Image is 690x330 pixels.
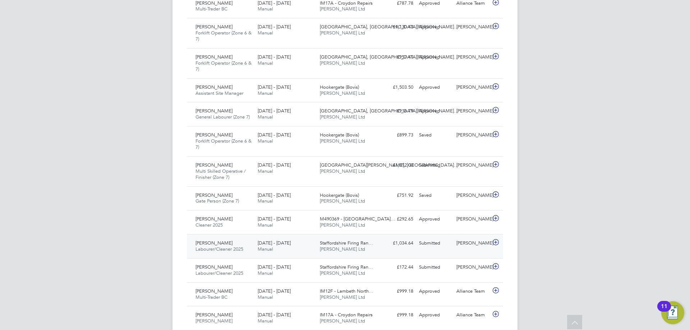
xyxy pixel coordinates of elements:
[454,159,491,171] div: [PERSON_NAME]
[454,213,491,225] div: [PERSON_NAME]
[195,222,223,228] span: Cleaner 2025
[661,306,667,316] div: 11
[320,108,459,114] span: [GEOGRAPHIC_DATA], [GEOGRAPHIC_DATA][PERSON_NAME]…
[320,60,365,66] span: [PERSON_NAME] Ltd
[195,90,243,96] span: Assistant Site Manager
[258,24,291,30] span: [DATE] - [DATE]
[454,129,491,141] div: [PERSON_NAME]
[195,30,252,42] span: Forklift Operator (Zone 6 & 7)
[320,138,365,144] span: [PERSON_NAME] Ltd
[258,138,273,144] span: Manual
[416,82,454,93] div: Approved
[320,168,365,174] span: [PERSON_NAME] Ltd
[320,264,373,270] span: Staffordshire Firing Ran…
[258,132,291,138] span: [DATE] - [DATE]
[320,6,365,12] span: [PERSON_NAME] Ltd
[320,24,459,30] span: [GEOGRAPHIC_DATA], [GEOGRAPHIC_DATA][PERSON_NAME]…
[379,213,416,225] div: £292.65
[258,270,273,276] span: Manual
[195,240,233,246] span: [PERSON_NAME]
[416,129,454,141] div: Saved
[454,51,491,63] div: [PERSON_NAME]
[379,105,416,117] div: £916.79
[416,237,454,249] div: Submitted
[320,294,365,300] span: [PERSON_NAME] Ltd
[195,6,227,12] span: Multi-Trader BC
[379,285,416,297] div: £999.18
[258,54,291,60] span: [DATE] - [DATE]
[258,198,273,204] span: Manual
[195,114,250,120] span: General Labourer (Zone 7)
[454,21,491,33] div: [PERSON_NAME]
[258,216,291,222] span: [DATE] - [DATE]
[320,132,359,138] span: Hookergate (Bovis)
[195,168,246,180] span: Multi Skilled Operative / Finisher (Zone 7)
[258,168,273,174] span: Manual
[320,84,359,90] span: Hookergate (Bovis)
[258,114,273,120] span: Manual
[320,318,365,324] span: [PERSON_NAME] Ltd
[258,90,273,96] span: Manual
[195,216,233,222] span: [PERSON_NAME]
[416,159,454,171] div: Submitted
[195,108,233,114] span: [PERSON_NAME]
[195,24,233,30] span: [PERSON_NAME]
[195,246,243,252] span: Labourer/Cleaner 2025
[195,264,233,270] span: [PERSON_NAME]
[320,216,395,222] span: M490369 - [GEOGRAPHIC_DATA]…
[379,129,416,141] div: £899.73
[320,246,365,252] span: [PERSON_NAME] Ltd
[416,285,454,297] div: Approved
[320,192,359,198] span: Hookergate (Bovis)
[258,108,291,114] span: [DATE] - [DATE]
[195,318,233,324] span: [PERSON_NAME]
[258,6,273,12] span: Manual
[195,312,233,318] span: [PERSON_NAME]
[258,60,273,66] span: Manual
[416,261,454,273] div: Submitted
[454,105,491,117] div: [PERSON_NAME]
[195,288,233,294] span: [PERSON_NAME]
[258,222,273,228] span: Manual
[416,105,454,117] div: Approved
[258,294,273,300] span: Manual
[258,288,291,294] span: [DATE] - [DATE]
[416,213,454,225] div: Approved
[320,288,373,294] span: IM12F - Lambeth North…
[454,82,491,93] div: [PERSON_NAME]
[379,159,416,171] div: £1,012.00
[258,246,273,252] span: Manual
[195,270,243,276] span: Labourer/Cleaner 2025
[258,264,291,270] span: [DATE] - [DATE]
[195,294,227,300] span: Multi-Trader BC
[320,270,365,276] span: [PERSON_NAME] Ltd
[379,261,416,273] div: £172.44
[320,312,373,318] span: IM17A - Croydon Repairs
[258,30,273,36] span: Manual
[379,237,416,249] div: £1,034.64
[416,190,454,201] div: Saved
[195,84,233,90] span: [PERSON_NAME]
[320,114,365,120] span: [PERSON_NAME] Ltd
[379,51,416,63] div: £957.41
[258,318,273,324] span: Manual
[195,162,233,168] span: [PERSON_NAME]
[258,312,291,318] span: [DATE] - [DATE]
[195,198,239,204] span: Gate Person (Zone 7)
[320,240,373,246] span: Staffordshire Firing Ran…
[320,222,365,228] span: [PERSON_NAME] Ltd
[195,138,252,150] span: Forklift Operator (Zone 6 & 7)
[320,198,365,204] span: [PERSON_NAME] Ltd
[379,190,416,201] div: £751.92
[379,82,416,93] div: £1,503.50
[195,54,233,60] span: [PERSON_NAME]
[195,192,233,198] span: [PERSON_NAME]
[454,190,491,201] div: [PERSON_NAME]
[416,21,454,33] div: Approved
[416,309,454,321] div: Approved
[320,90,365,96] span: [PERSON_NAME] Ltd
[379,309,416,321] div: £999.18
[454,261,491,273] div: [PERSON_NAME]
[258,162,291,168] span: [DATE] - [DATE]
[454,237,491,249] div: [PERSON_NAME]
